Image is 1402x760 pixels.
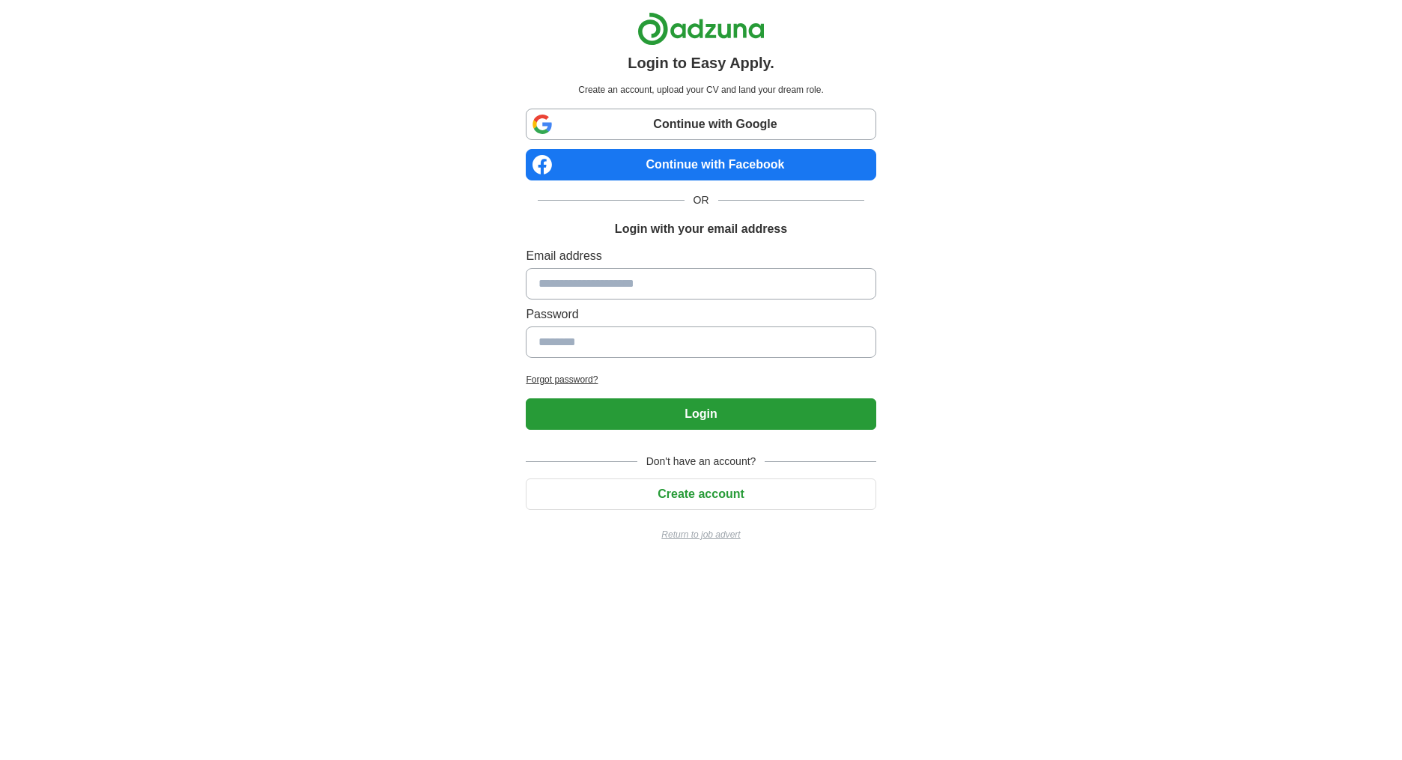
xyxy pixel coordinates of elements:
button: Create account [526,478,876,510]
button: Login [526,398,876,430]
img: Adzuna logo [637,12,765,46]
a: Create account [526,487,876,500]
a: Continue with Google [526,109,876,140]
a: Continue with Facebook [526,149,876,180]
label: Email address [526,247,876,265]
span: OR [685,192,718,208]
h1: Login with your email address [615,220,787,238]
p: Create an account, upload your CV and land your dream role. [529,83,873,97]
span: Don't have an account? [637,454,765,469]
label: Password [526,305,876,323]
a: Forgot password? [526,373,876,386]
a: Return to job advert [526,528,876,541]
h1: Login to Easy Apply. [628,52,774,74]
